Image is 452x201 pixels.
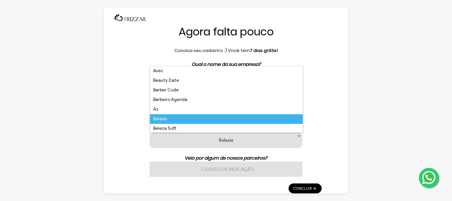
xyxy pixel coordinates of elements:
[130,47,322,54] p: Conclua seu cadastro :) Você tem
[150,114,303,124] li: Belasis
[158,137,294,143] label: Belasis
[150,124,303,133] li: Beleza Soft
[289,180,322,193] ul: Pagination
[150,85,303,95] li: Barber Code
[150,76,303,85] li: Beauty Date
[421,170,437,185] img: whatsapp.png
[150,105,303,114] li: Az
[130,61,322,68] p: Qual o nome da sua empresa?
[130,122,322,129] p: Qual sistema utilizava antes?
[130,155,322,162] p: Veio por algum de nossos parceiros?
[150,66,303,76] li: Avec
[150,95,303,105] li: Barbeiro Agenda
[130,25,322,39] h1: Agora falta pouco
[130,90,322,97] p: Quantos profissionais atendem na sua empresa ?
[289,183,322,193] a: Concluir
[150,162,302,177] input: Codigo de indicação
[250,47,278,54] b: 7 dias grátis!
